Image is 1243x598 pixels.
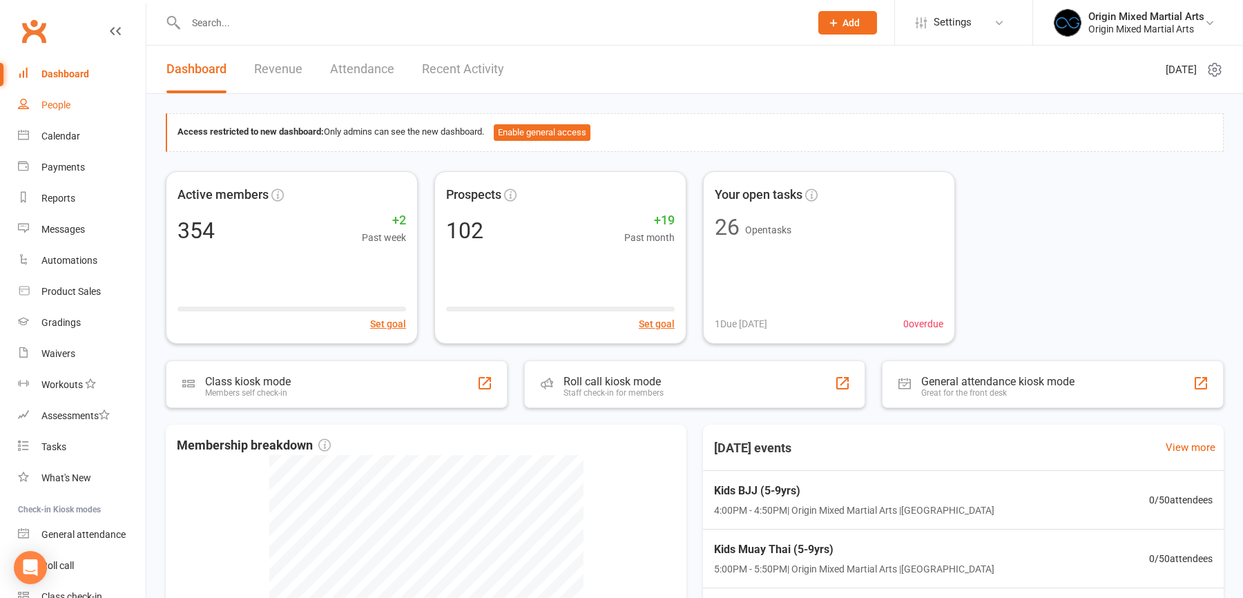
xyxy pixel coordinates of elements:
div: Calendar [41,131,80,142]
div: Gradings [41,317,81,328]
div: Roll call kiosk mode [563,375,664,388]
img: thumb_image1665119159.png [1054,9,1081,37]
span: 1 Due [DATE] [715,316,767,331]
a: Reports [18,183,146,214]
a: Waivers [18,338,146,369]
span: +2 [362,211,406,231]
span: 0 / 50 attendees [1149,551,1213,566]
h3: [DATE] events [703,436,802,461]
a: People [18,90,146,121]
a: Roll call [18,550,146,581]
a: Workouts [18,369,146,401]
div: Only admins can see the new dashboard. [177,124,1213,141]
span: Add [842,17,860,28]
div: What's New [41,472,91,483]
span: Settings [934,7,972,38]
div: 354 [177,220,215,242]
div: Automations [41,255,97,266]
a: General attendance kiosk mode [18,519,146,550]
div: 26 [715,216,740,238]
a: Attendance [330,46,394,93]
a: Gradings [18,307,146,338]
button: Set goal [639,316,675,331]
a: View more [1166,439,1215,456]
div: Tasks [41,441,66,452]
div: Waivers [41,348,75,359]
a: Calendar [18,121,146,152]
a: Dashboard [166,46,227,93]
a: Messages [18,214,146,245]
input: Search... [182,13,800,32]
button: Add [818,11,877,35]
a: Product Sales [18,276,146,307]
div: Staff check-in for members [563,388,664,398]
a: Recent Activity [422,46,504,93]
a: Payments [18,152,146,183]
span: [DATE] [1166,61,1197,78]
span: Past month [624,230,675,245]
a: Automations [18,245,146,276]
div: Class kiosk mode [205,375,291,388]
span: 0 overdue [903,316,943,331]
div: People [41,99,70,110]
span: Kids BJJ (5-9yrs) [714,482,994,500]
span: +19 [624,211,675,231]
span: Active members [177,185,269,205]
div: 102 [446,220,483,242]
div: Workouts [41,379,83,390]
strong: Access restricted to new dashboard: [177,126,324,137]
div: Open Intercom Messenger [14,551,47,584]
div: Great for the front desk [921,388,1075,398]
a: Assessments [18,401,146,432]
div: Product Sales [41,286,101,297]
span: Open tasks [745,224,791,235]
div: Origin Mixed Martial Arts [1088,10,1204,23]
div: General attendance [41,529,126,540]
div: Origin Mixed Martial Arts [1088,23,1204,35]
div: Dashboard [41,68,89,79]
span: Membership breakdown [177,436,331,456]
span: Kids Muay Thai (5-9yrs) [714,541,994,559]
div: Payments [41,162,85,173]
div: Members self check-in [205,388,291,398]
div: Roll call [41,560,74,571]
a: Dashboard [18,59,146,90]
a: Clubworx [17,14,51,48]
a: What's New [18,463,146,494]
span: 4:00PM - 4:50PM | Origin Mixed Martial Arts | [GEOGRAPHIC_DATA] [714,503,994,518]
span: Past week [362,230,406,245]
button: Set goal [370,316,406,331]
span: Your open tasks [715,185,802,205]
span: 0 / 50 attendees [1149,492,1213,508]
a: Tasks [18,432,146,463]
span: Prospects [446,185,501,205]
a: Revenue [254,46,302,93]
div: Assessments [41,410,110,421]
div: Reports [41,193,75,204]
div: General attendance kiosk mode [921,375,1075,388]
span: 5:00PM - 5:50PM | Origin Mixed Martial Arts | [GEOGRAPHIC_DATA] [714,561,994,577]
button: Enable general access [494,124,590,141]
div: Messages [41,224,85,235]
